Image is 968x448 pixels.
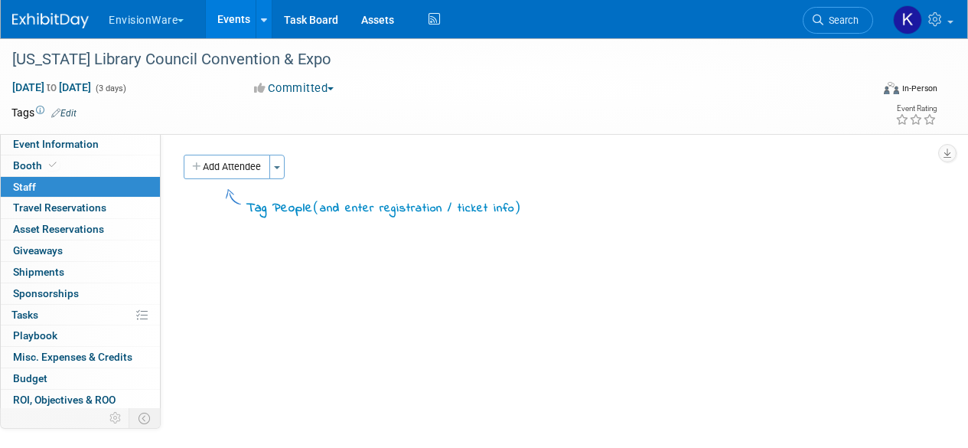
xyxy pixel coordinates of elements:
[11,105,77,120] td: Tags
[13,351,132,363] span: Misc. Expenses & Credits
[13,266,64,278] span: Shipments
[13,181,36,193] span: Staff
[13,329,57,342] span: Playbook
[94,83,126,93] span: (3 days)
[246,198,521,218] div: Tag People
[103,408,129,428] td: Personalize Event Tab Strip
[1,240,160,261] a: Giveaways
[13,372,47,384] span: Budget
[514,199,521,214] span: )
[895,105,937,113] div: Event Rating
[44,81,59,93] span: to
[1,198,160,218] a: Travel Reservations
[51,108,77,119] a: Edit
[823,15,859,26] span: Search
[1,134,160,155] a: Event Information
[803,7,873,34] a: Search
[1,155,160,176] a: Booth
[1,347,160,368] a: Misc. Expenses & Credits
[1,305,160,325] a: Tasks
[313,199,320,214] span: (
[184,155,270,179] button: Add Attendee
[13,287,79,299] span: Sponsorships
[13,201,106,214] span: Travel Reservations
[1,177,160,198] a: Staff
[249,80,340,96] button: Committed
[11,80,92,94] span: [DATE] [DATE]
[802,80,937,103] div: Event Format
[320,200,514,217] span: and enter registration / ticket info
[1,325,160,346] a: Playbook
[49,161,57,169] i: Booth reservation complete
[13,138,99,150] span: Event Information
[11,309,38,321] span: Tasks
[901,83,937,94] div: In-Person
[7,46,859,74] div: [US_STATE] Library Council Convention & Expo
[12,13,89,28] img: ExhibitDay
[13,159,60,172] span: Booth
[1,390,160,410] a: ROI, Objectives & ROO
[13,244,63,257] span: Giveaways
[13,394,116,406] span: ROI, Objectives & ROO
[1,283,160,304] a: Sponsorships
[13,223,104,235] span: Asset Reservations
[129,408,161,428] td: Toggle Event Tabs
[893,5,922,34] img: Kathryn Spier-Miller
[1,368,160,389] a: Budget
[1,262,160,283] a: Shipments
[1,219,160,240] a: Asset Reservations
[884,82,899,94] img: Format-Inperson.png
